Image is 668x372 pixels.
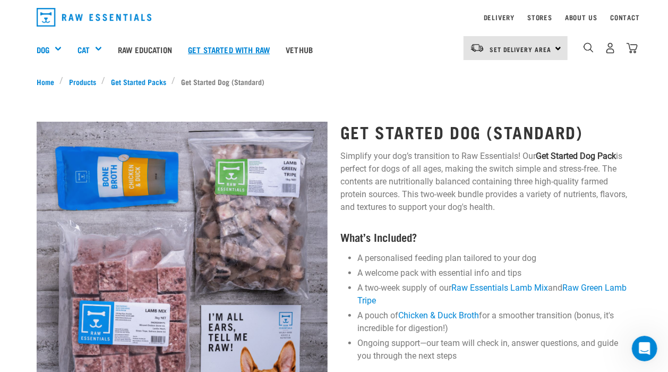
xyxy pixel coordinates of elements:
[37,76,60,87] a: Home
[490,47,551,51] span: Set Delivery Area
[357,252,631,265] li: A personalised feeding plan tailored to your dog
[357,337,631,362] li: Ongoing support—our team will check in, answer questions, and guide you through the next steps
[340,122,631,141] h1: Get Started Dog (Standard)
[527,15,552,19] a: Stores
[627,43,638,54] img: home-icon@2x.png
[106,76,172,87] a: Get Started Packs
[357,267,631,280] li: A welcome pack with essential info and tips
[357,309,631,335] li: A pouch of for a smoother transition (bonus, it's incredible for digestion!)
[340,150,631,214] p: Simplify your dog’s transition to Raw Essentials! Our is perfect for dogs of all ages, making the...
[110,28,180,71] a: Raw Education
[340,234,417,240] strong: What’s Included?
[632,336,657,361] iframe: Intercom live chat
[536,151,616,161] strong: Get Started Dog Pack
[484,15,515,19] a: Delivery
[584,43,594,53] img: home-icon-1@2x.png
[451,283,548,293] a: Raw Essentials Lamb Mix
[37,44,49,56] a: Dog
[278,28,321,71] a: Vethub
[605,43,616,54] img: user.png
[64,76,102,87] a: Products
[610,15,640,19] a: Contact
[37,8,151,27] img: Raw Essentials Logo
[357,282,631,307] li: A two-week supply of our and
[180,28,278,71] a: Get started with Raw
[37,76,631,87] nav: breadcrumbs
[565,15,597,19] a: About Us
[28,4,640,31] nav: dropdown navigation
[78,44,90,56] a: Cat
[398,310,479,320] a: Chicken & Duck Broth
[470,43,484,53] img: van-moving.png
